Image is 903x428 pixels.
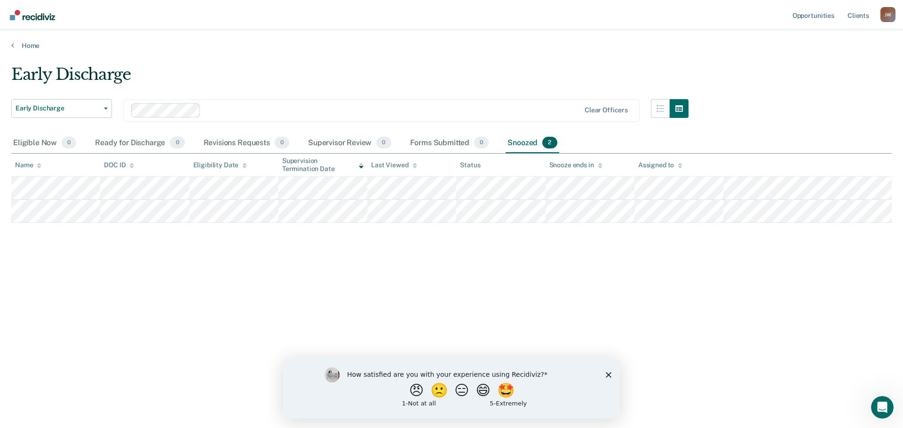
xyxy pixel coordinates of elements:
[460,161,480,169] div: Status
[376,137,391,149] span: 0
[11,133,78,154] div: Eligible Now0
[11,65,689,92] div: Early Discharge
[506,133,559,154] div: Snoozed2
[474,137,489,149] span: 0
[585,106,628,114] div: Clear officers
[408,133,491,154] div: Forms Submitted0
[15,161,41,169] div: Name
[11,41,892,50] a: Home
[871,396,894,419] iframe: Intercom live chat
[104,161,134,169] div: DOC ID
[880,7,895,22] button: Profile dropdown button
[11,99,112,118] button: Early Discharge
[275,137,289,149] span: 0
[542,137,557,149] span: 2
[549,161,602,169] div: Snooze ends in
[193,161,247,169] div: Eligibility Date
[93,133,186,154] div: Ready for Discharge0
[880,7,895,22] div: J W
[202,133,291,154] div: Revisions Requests0
[62,137,76,149] span: 0
[638,161,682,169] div: Assigned to
[306,133,393,154] div: Supervisor Review0
[16,104,100,112] span: Early Discharge
[371,161,417,169] div: Last Viewed
[282,157,364,173] div: Supervision Termination Date
[170,137,184,149] span: 0
[283,358,620,419] iframe: Survey by Kim from Recidiviz
[10,10,55,20] img: Recidiviz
